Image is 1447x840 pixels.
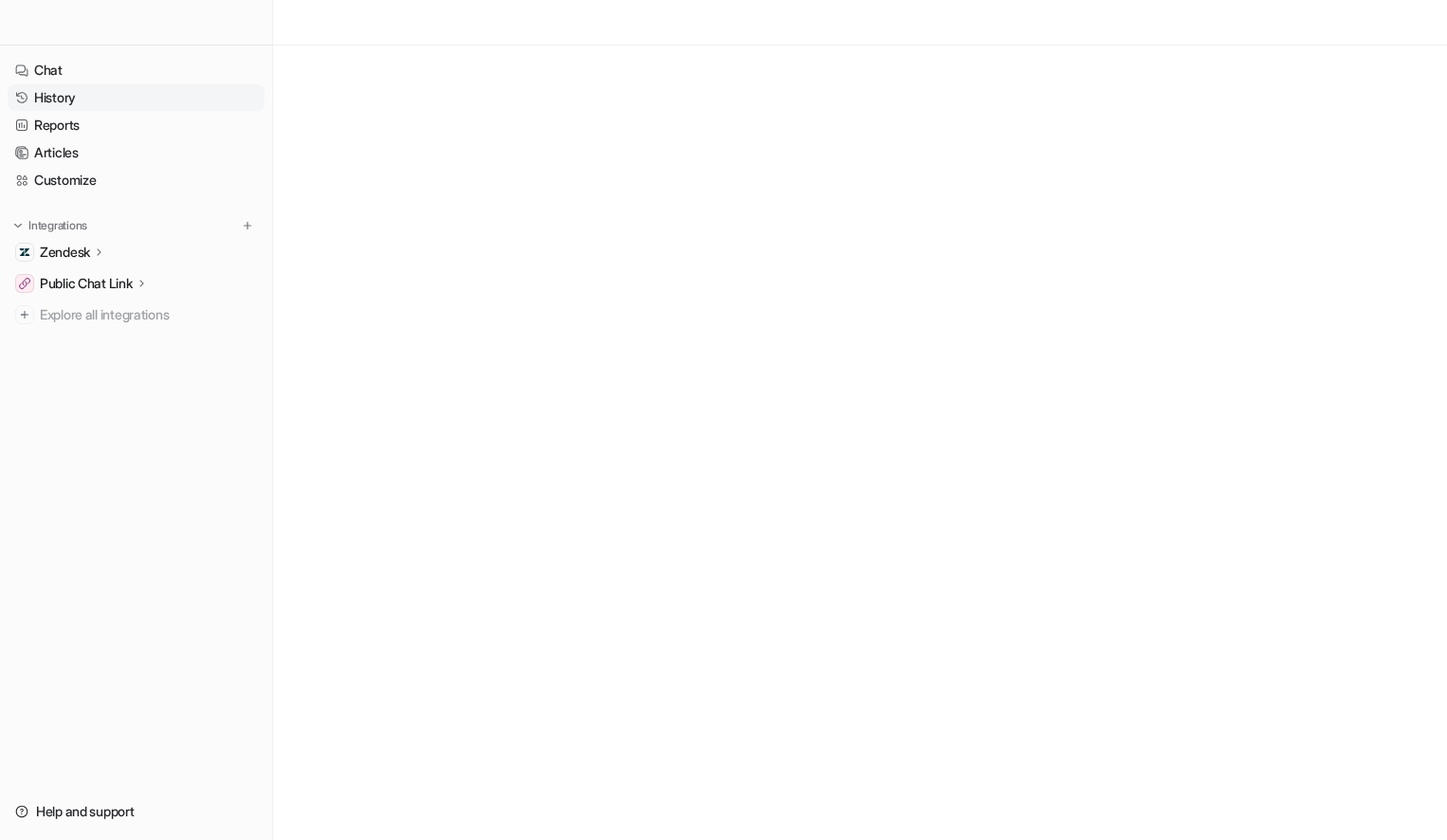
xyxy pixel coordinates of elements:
a: Chat [8,57,265,83]
img: Public Chat Link [19,278,30,289]
span: Explore all integrations [40,300,257,330]
a: Articles [8,139,265,166]
img: explore all integrations [15,305,34,324]
p: Zendesk [40,243,90,262]
a: Reports [8,112,265,138]
a: Help and support [8,798,265,825]
a: Customize [8,167,265,193]
img: menu_add.svg [241,219,254,232]
p: Integrations [28,218,87,233]
img: Zendesk [19,247,30,258]
p: Public Chat Link [40,274,133,293]
button: Integrations [8,216,93,235]
a: History [8,84,265,111]
a: Explore all integrations [8,301,265,328]
img: expand menu [11,219,25,232]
